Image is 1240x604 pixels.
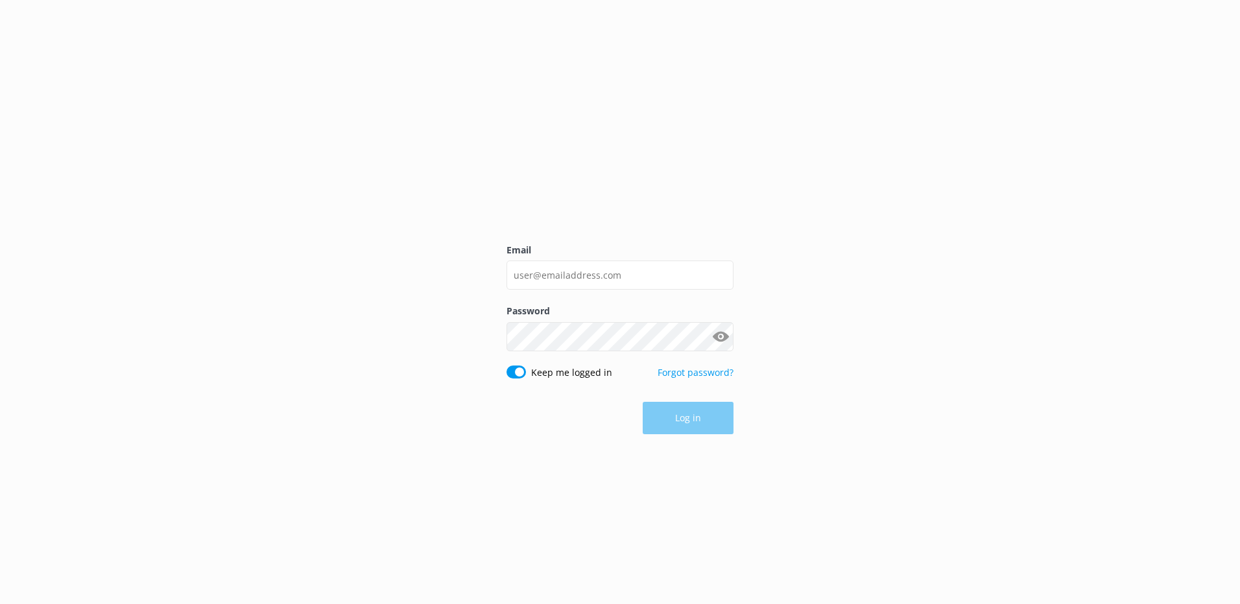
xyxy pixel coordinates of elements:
label: Keep me logged in [531,366,612,380]
a: Forgot password? [658,366,733,378]
label: Email [507,243,733,257]
button: Show password [708,323,733,349]
label: Password [507,304,733,318]
input: user@emailaddress.com [507,261,733,290]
